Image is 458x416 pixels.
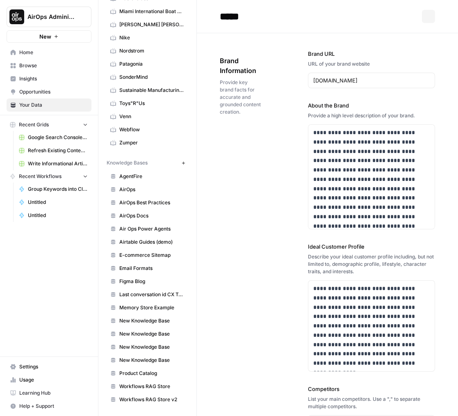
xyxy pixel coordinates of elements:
[107,222,188,235] a: Air Ops Power Agents
[7,46,91,59] a: Home
[308,112,435,119] div: Provide a high level description of your brand.
[19,62,88,69] span: Browse
[28,160,88,167] span: Write Informational Article
[107,5,188,18] a: Miami International Boat Show
[119,357,185,364] span: New Knowledge Base
[119,291,185,298] span: Last conversation id CX Team Copilot
[308,395,435,410] div: List your main competitors. Use a "," to separate multiple competitors.
[119,126,185,133] span: Webflow
[107,44,188,57] a: Nordstrom
[308,101,435,110] label: About the Brand
[28,134,88,141] span: Google Search Console - [DOMAIN_NAME]
[107,341,188,354] a: New Knowledge Base
[119,100,185,107] span: Toys"R"Us
[119,251,185,259] span: E-commerce Sitemap
[119,370,185,377] span: Product Catalog
[107,393,188,406] a: Workflows RAG Store v2
[19,121,49,128] span: Recent Grids
[19,389,88,397] span: Learning Hub
[119,383,185,390] span: Workflows RAG Store
[119,47,185,55] span: Nordstrom
[107,354,188,367] a: New Knowledge Base
[119,330,185,338] span: New Knowledge Base
[7,85,91,98] a: Opportunities
[107,170,188,183] a: AgentFire
[107,275,188,288] a: Figma Blog
[107,71,188,84] a: SonderMind
[28,147,88,154] span: Refresh Existing Content (3)
[107,18,188,31] a: [PERSON_NAME] [PERSON_NAME]
[107,314,188,327] a: New Knowledge Base
[15,157,91,170] a: Write Informational Article
[107,183,188,196] a: AirOps
[308,253,435,275] div: Describe your ideal customer profile including, but not limited to, demographic profile, lifestyl...
[119,212,185,219] span: AirOps Docs
[27,13,77,21] span: AirOps Administrative
[220,79,262,116] span: Provide key brand facts for accurate and grounded content creation.
[7,400,91,413] button: Help + Support
[119,173,185,180] span: AgentFire
[107,110,188,123] a: Venn
[107,288,188,301] a: Last conversation id CX Team Copilot
[119,343,185,351] span: New Knowledge Base
[119,139,185,146] span: Zumper
[313,76,430,85] input: www.sundaysoccer.com
[19,101,88,109] span: Your Data
[107,196,188,209] a: AirOps Best Practices
[19,363,88,370] span: Settings
[7,119,91,131] button: Recent Grids
[107,235,188,249] a: Airtable Guides (demo)
[19,402,88,410] span: Help + Support
[119,199,185,206] span: AirOps Best Practices
[119,396,185,403] span: Workflows RAG Store v2
[308,242,435,251] label: Ideal Customer Profile
[7,72,91,85] a: Insights
[7,30,91,43] button: New
[107,97,188,110] a: Toys"R"Us
[7,373,91,386] a: Usage
[119,87,185,94] span: Sustainable Manufacturing Expo
[119,186,185,193] span: AirOps
[107,57,188,71] a: Patagonia
[7,386,91,400] a: Learning Hub
[7,170,91,183] button: Recent Workflows
[107,209,188,222] a: AirOps Docs
[308,385,435,393] label: Competitors
[119,278,185,285] span: Figma Blog
[15,131,91,144] a: Google Search Console - [DOMAIN_NAME]
[119,225,185,233] span: Air Ops Power Agents
[28,185,88,193] span: Group Keywords into Clusters
[7,59,91,72] a: Browse
[107,327,188,341] a: New Knowledge Base
[119,113,185,120] span: Venn
[19,376,88,384] span: Usage
[119,265,185,272] span: Email Formats
[119,8,185,15] span: Miami International Boat Show
[107,380,188,393] a: Workflows RAG Store
[119,238,185,246] span: Airtable Guides (demo)
[107,123,188,136] a: Webflow
[119,34,185,41] span: Nike
[220,56,262,75] span: Brand Information
[119,21,185,28] span: [PERSON_NAME] [PERSON_NAME]
[19,88,88,96] span: Opportunities
[7,98,91,112] a: Your Data
[107,249,188,262] a: E-commerce Sitemap
[119,60,185,68] span: Patagonia
[15,144,91,157] a: Refresh Existing Content (3)
[15,183,91,196] a: Group Keywords into Clusters
[7,7,91,27] button: Workspace: AirOps Administrative
[107,301,188,314] a: Memory Store Example
[9,9,24,24] img: AirOps Administrative Logo
[107,262,188,275] a: Email Formats
[107,31,188,44] a: Nike
[7,360,91,373] a: Settings
[15,196,91,209] a: Untitled
[107,159,148,167] span: Knowledge Bases
[107,84,188,97] a: Sustainable Manufacturing Expo
[308,60,435,68] div: URL of your brand website
[107,367,188,380] a: Product Catalog
[19,75,88,82] span: Insights
[119,317,185,325] span: New Knowledge Base
[28,212,88,219] span: Untitled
